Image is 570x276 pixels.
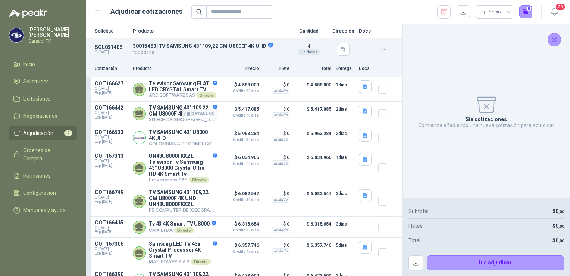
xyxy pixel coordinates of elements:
[272,160,289,166] div: Incluido
[307,43,310,49] span: 4
[336,129,354,138] p: 2 días
[222,105,259,117] p: $ 5.417.085
[359,65,374,72] p: Docs
[9,92,77,106] a: Licitaciones
[23,95,51,103] span: Licitaciones
[294,80,331,98] p: $ 4.588.000
[149,177,217,183] p: Provexpress SAS
[294,220,331,234] p: $ 6.315.654
[294,153,331,183] p: $ 6.034.966
[182,109,217,119] button: Detalles
[95,28,128,33] p: Solicitud
[222,153,259,166] p: $ 6.034.966
[272,88,289,94] div: Incluido
[222,129,259,142] p: $ 5.963.284
[9,203,77,217] a: Manuales y ayuda
[149,80,217,92] p: Televisor Samsung FLAT LED CRYSTAL Smart TV
[294,65,331,72] p: Total
[336,189,354,198] p: 2 días
[9,169,77,183] a: Remisiones
[23,206,66,214] span: Manuales y ayuda
[552,207,564,215] p: $
[263,129,289,138] p: $ 0
[552,236,564,245] p: $
[408,236,420,245] p: Total
[555,3,566,10] span: 20
[222,250,259,254] span: Crédito 45 días
[149,259,217,265] p: MAC POWER S.A.S
[272,248,289,254] div: Incluido
[110,6,182,17] h1: Adjudicar cotizaciones
[294,129,331,147] p: $ 5.963.284
[95,111,128,115] span: C: [DATE]
[64,130,72,136] span: 2
[222,220,259,232] p: $ 6.315.654
[23,146,70,163] span: Órdenes de Compra
[408,222,423,230] p: Fletes
[9,109,77,123] a: Negociaciones
[133,65,217,72] p: Producto
[272,137,289,142] div: Incluido
[189,177,209,183] div: Directo
[359,28,374,33] p: Docs
[9,126,77,140] a: Adjudicación2
[222,189,259,202] p: $ 6.082.547
[222,138,259,142] span: Crédito 30 días
[149,189,217,207] p: TV SAMSUNG 43" 109,22 CM U8000F 4K UHD UN43U8000FKXZL
[95,220,128,226] p: COT166415
[263,220,289,229] p: $ 0
[298,49,320,55] div: Unidades
[9,186,77,200] a: Configuración
[28,27,77,37] p: [PERSON_NAME] [PERSON_NAME]
[9,143,77,166] a: Órdenes de Compra
[519,5,533,19] button: 0
[336,220,354,229] p: 3 días
[552,222,564,230] p: $
[408,207,429,215] p: Subtotal
[95,139,128,144] span: Exp: [DATE]
[95,226,128,230] span: C: [DATE]
[555,223,564,229] span: 0
[272,227,289,233] div: Incluido
[197,92,216,98] div: Directo
[133,132,145,144] img: Company Logo
[336,65,354,72] p: Entrega
[133,49,286,56] p: 10000179
[222,89,259,93] span: Crédito 30 días
[272,197,289,203] div: Incluido
[332,28,354,33] p: Dirección
[222,65,259,72] p: Precio
[95,195,128,200] span: C: [DATE]
[222,114,259,117] span: Crédito 45 días
[263,153,289,162] p: $ 0
[294,189,331,213] p: $ 6.082.547
[427,255,564,270] button: Ir a adjudicar
[149,227,216,233] p: CMX LTDA
[95,230,128,234] span: Exp: [DATE]
[95,65,128,72] p: Cotización
[95,163,128,168] span: Exp: [DATE]
[23,189,56,197] span: Configuración
[95,129,128,135] p: COT166533
[149,221,216,227] p: Tv 43 4K Smart TV U8000
[290,28,328,33] p: Cantidad
[149,129,217,141] p: TV SAMSUNG 43" U8000 4KUHD
[95,153,128,159] p: COT167313
[263,189,289,198] p: $ 0
[555,237,564,243] span: 0
[149,141,217,147] p: COLOMBIANA DE COMERCIO S.A
[28,39,77,43] p: Caracol TV
[263,65,289,72] p: Flete
[555,208,564,214] span: 0
[191,259,211,265] div: Directo
[263,241,289,250] p: $ 0
[174,227,194,233] div: Directo
[336,105,354,114] p: 2 días
[95,80,128,86] p: COT166627
[23,77,49,86] span: Solicitudes
[272,112,289,118] div: Incluido
[263,80,289,89] p: $ 0
[9,57,77,71] a: Inicio
[222,241,259,254] p: $ 6.357.746
[222,162,259,166] span: Crédito 60 días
